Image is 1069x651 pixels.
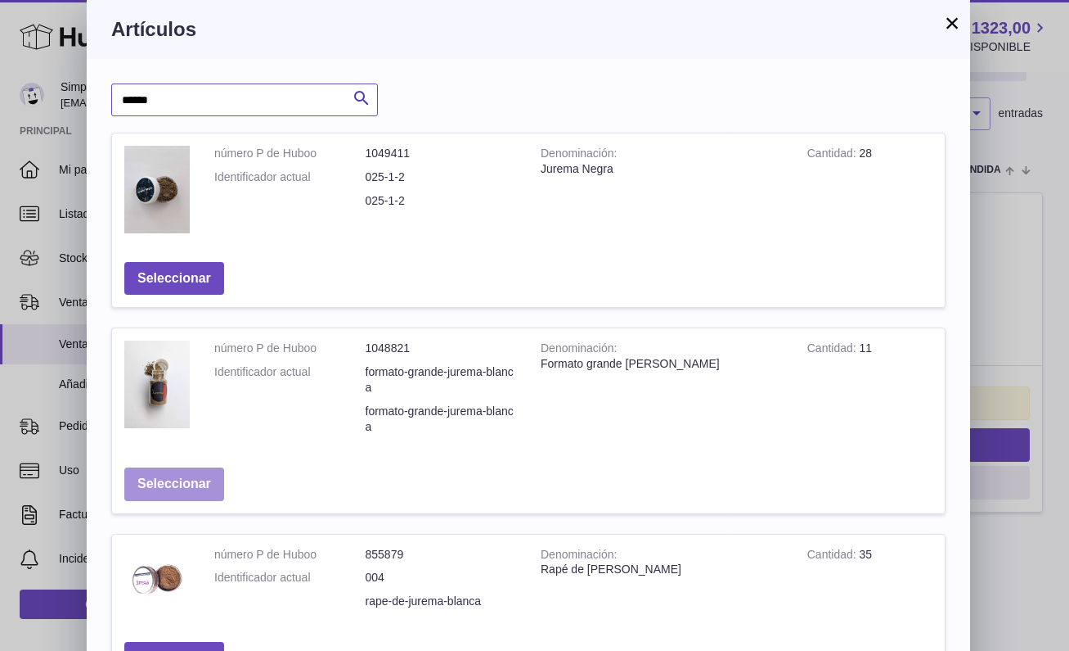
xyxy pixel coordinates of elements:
[214,170,366,185] dt: Identificador actual
[795,133,945,249] td: 28
[541,562,783,577] div: Rapé de [PERSON_NAME]
[541,548,617,565] strong: Denominación
[214,146,366,161] dt: número P de Huboo
[124,341,190,427] img: Formato grande Jurema Blanca
[541,161,783,177] div: Jurema Negra
[807,147,860,164] strong: Cantidad
[807,341,860,359] strong: Cantidad
[366,594,517,609] dd: rape-de-jurema-blanca
[541,356,783,372] div: Formato grande [PERSON_NAME]
[366,404,517,435] dd: formato-grande-jurema-blanca
[124,262,224,296] button: Seleccionar
[366,146,517,161] dd: 1049411
[795,328,945,454] td: 11
[124,146,190,233] img: Jurema Negra
[214,570,366,585] dt: Identificador actual
[807,548,860,565] strong: Cantidad
[366,193,517,209] dd: 025-1-2
[942,13,962,33] button: ×
[214,547,366,563] dt: número P de Huboo
[214,341,366,356] dt: número P de Huboo
[124,468,224,501] button: Seleccionar
[124,547,190,613] img: Rapé de Jurema Blanca
[366,170,517,185] dd: 025-1-2
[541,147,617,164] strong: Denominación
[366,547,517,563] dd: 855879
[214,364,366,396] dt: Identificador actual
[795,535,945,631] td: 35
[111,16,945,43] h3: Artículos
[366,341,517,356] dd: 1048821
[366,364,517,396] dd: formato-grande-jurema-blanca
[541,341,617,359] strong: Denominación
[366,570,517,585] dd: 004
